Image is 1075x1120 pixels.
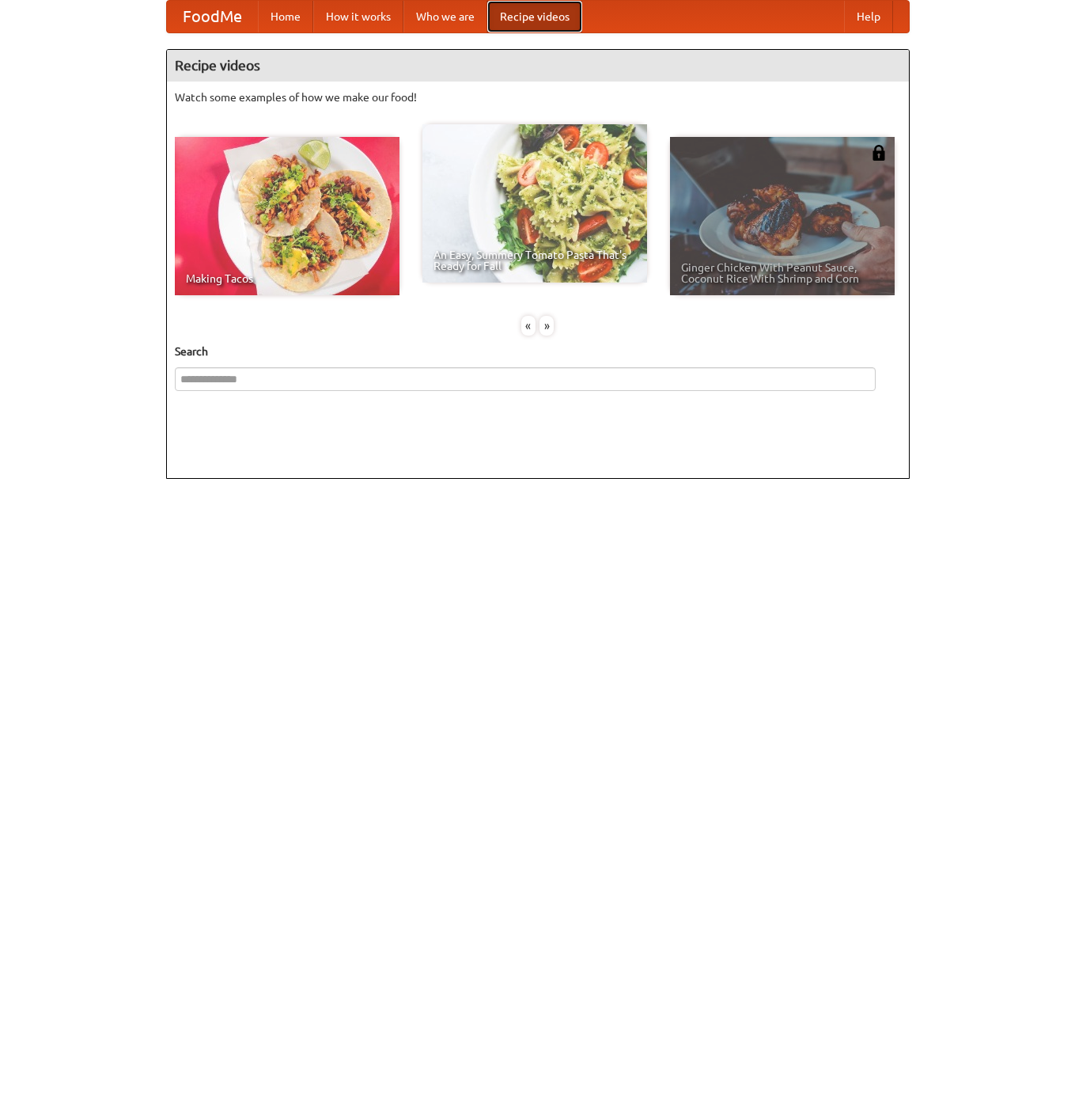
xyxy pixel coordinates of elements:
p: Watch some examples of how we make our food! [175,89,901,105]
h5: Search [175,344,901,359]
a: How it works [313,1,403,32]
div: » [539,316,554,336]
a: Who we are [403,1,487,32]
a: FoodMe [167,1,258,32]
span: An Easy, Summery Tomato Pasta That's Ready for Fall [433,249,636,271]
a: Home [258,1,313,32]
a: Recipe videos [487,1,582,32]
img: 483408.png [871,145,887,161]
h4: Recipe videos [167,50,909,82]
div: « [521,316,536,336]
a: Making Tacos [175,137,399,295]
a: Help [844,1,893,32]
span: Making Tacos [186,273,388,284]
a: An Easy, Summery Tomato Pasta That's Ready for Fall [422,124,647,283]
